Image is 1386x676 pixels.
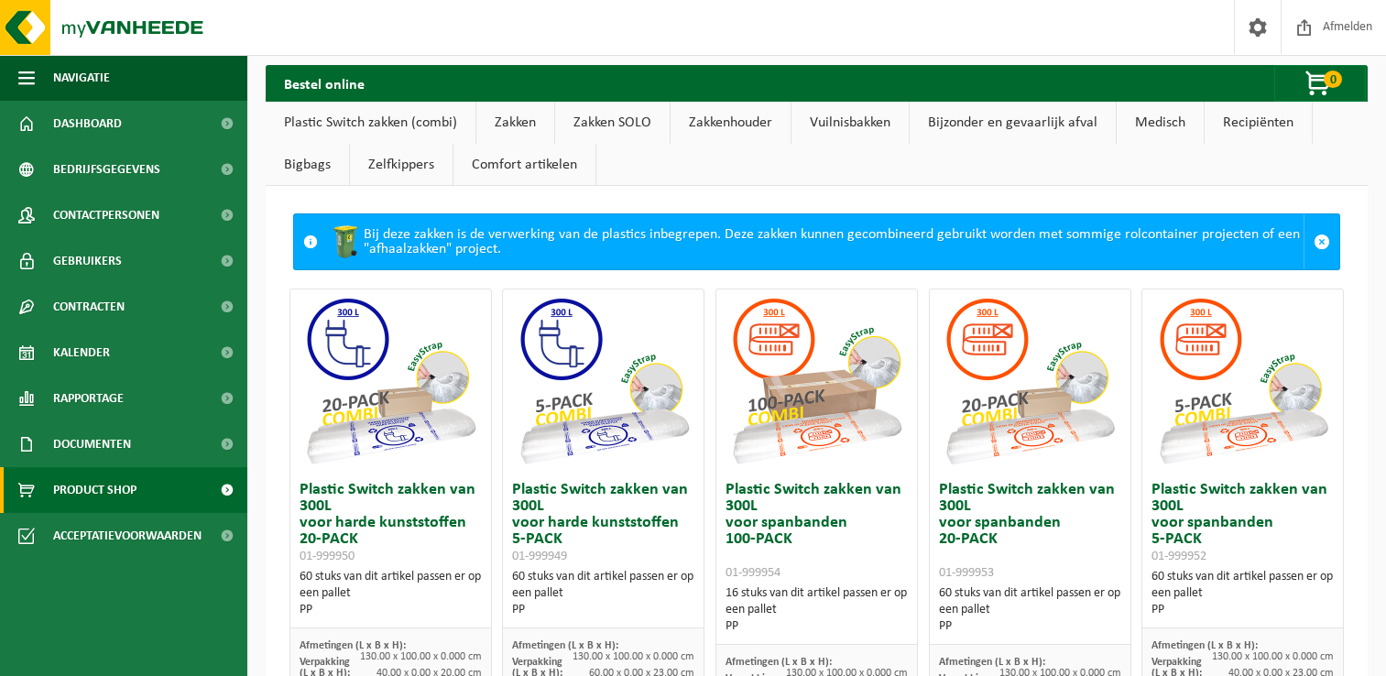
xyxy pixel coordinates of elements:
h3: Plastic Switch zakken van 300L voor spanbanden 5-PACK [1151,482,1334,564]
div: PP [939,618,1121,635]
div: 60 stuks van dit artikel passen er op een pallet [512,569,694,618]
span: Documenten [53,421,131,467]
a: Zakken [476,102,554,144]
a: Vuilnisbakken [791,102,909,144]
div: 60 stuks van dit artikel passen er op een pallet [300,569,482,618]
span: Kalender [53,330,110,376]
span: 01-999954 [726,566,780,580]
span: 01-999949 [512,550,567,563]
span: Afmetingen (L x B x H): [939,657,1045,668]
a: Bijzonder en gevaarlijk afval [910,102,1116,144]
span: Contracten [53,284,125,330]
span: 130.00 x 100.00 x 0.000 cm [360,651,482,662]
a: Medisch [1117,102,1204,144]
span: 130.00 x 100.00 x 0.000 cm [573,651,694,662]
img: 01-999949 [512,289,695,473]
span: Contactpersonen [53,192,159,238]
img: 01-999953 [938,289,1121,473]
img: 01-999950 [299,289,482,473]
span: Navigatie [53,55,110,101]
span: Product Shop [53,467,136,513]
img: 01-999954 [725,289,908,473]
span: Afmetingen (L x B x H): [300,640,406,651]
h3: Plastic Switch zakken van 300L voor harde kunststoffen 20-PACK [300,482,482,564]
span: Afmetingen (L x B x H): [1151,640,1258,651]
a: Zelfkippers [350,144,453,186]
span: Rapportage [53,376,124,421]
a: Bigbags [266,144,349,186]
div: 60 stuks van dit artikel passen er op een pallet [1151,569,1334,618]
img: 01-999952 [1151,289,1335,473]
span: Afmetingen (L x B x H): [512,640,618,651]
a: Sluit melding [1304,214,1339,269]
span: 01-999952 [1151,550,1206,563]
div: 16 stuks van dit artikel passen er op een pallet [726,585,908,635]
div: 60 stuks van dit artikel passen er op een pallet [939,585,1121,635]
div: Bij deze zakken is de verwerking van de plastics inbegrepen. Deze zakken kunnen gecombineerd gebr... [327,214,1304,269]
div: PP [1151,602,1334,618]
a: Zakkenhouder [671,102,791,144]
span: 0 [1324,71,1342,88]
a: Plastic Switch zakken (combi) [266,102,475,144]
span: Dashboard [53,101,122,147]
div: PP [512,602,694,618]
a: Comfort artikelen [453,144,595,186]
h2: Bestel online [266,65,383,101]
span: 01-999950 [300,550,355,563]
h3: Plastic Switch zakken van 300L voor spanbanden 20-PACK [939,482,1121,581]
span: Bedrijfsgegevens [53,147,160,192]
span: Acceptatievoorwaarden [53,513,202,559]
span: 01-999953 [939,566,994,580]
button: 0 [1274,65,1366,102]
h3: Plastic Switch zakken van 300L voor harde kunststoffen 5-PACK [512,482,694,564]
a: Recipiënten [1205,102,1312,144]
span: Afmetingen (L x B x H): [726,657,832,668]
a: Zakken SOLO [555,102,670,144]
span: 130.00 x 100.00 x 0.000 cm [1212,651,1334,662]
span: Gebruikers [53,238,122,284]
div: PP [726,618,908,635]
div: PP [300,602,482,618]
img: WB-0240-HPE-GN-50.png [327,224,364,260]
h3: Plastic Switch zakken van 300L voor spanbanden 100-PACK [726,482,908,581]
